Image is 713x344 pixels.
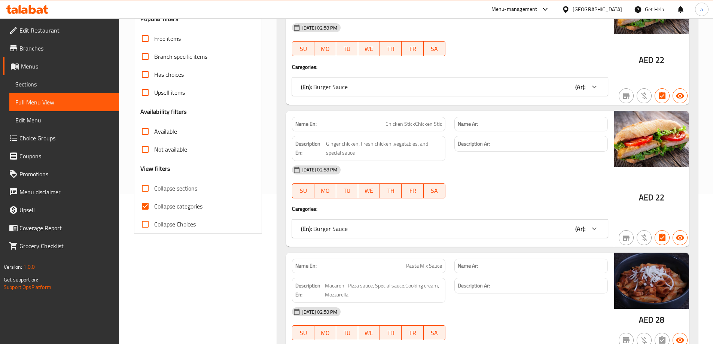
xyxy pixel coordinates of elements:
span: [DATE] 02:58 PM [299,166,340,173]
button: TH [380,41,402,56]
span: Get support on: [4,275,38,284]
span: Promotions [19,170,113,179]
button: Not branch specific item [619,88,634,103]
span: Menus [21,62,113,71]
span: Coupons [19,152,113,161]
b: (En): [301,223,312,234]
button: SU [292,41,314,56]
div: (En): Burger Sauce(Ar): [292,220,608,238]
span: Sections [15,80,113,89]
strong: Name En: [295,120,317,128]
span: TU [339,328,355,338]
button: MO [314,325,336,340]
p: Burger Sauce [301,82,348,91]
button: FR [402,183,423,198]
span: Not available [154,145,187,154]
span: Coverage Report [19,223,113,232]
a: Branches [3,39,119,57]
span: FR [405,328,420,338]
button: WE [358,325,380,340]
span: AED [639,53,653,67]
button: SA [424,183,445,198]
span: WE [361,185,377,196]
span: Macaroni, Pizza sauce, Special sauce,Cooking cream, Mozzarella [325,281,442,299]
span: Upsell items [154,88,185,97]
span: Edit Menu [15,116,113,125]
span: Collapse sections [154,184,197,193]
button: SU [292,325,314,340]
b: (En): [301,81,312,92]
span: SU [295,185,311,196]
a: Coverage Report [3,219,119,237]
span: Pasta Mix Sauce [406,262,442,270]
button: Has choices [655,230,670,245]
span: Choice Groups [19,134,113,143]
button: FR [402,325,423,340]
a: Menus [3,57,119,75]
a: Edit Restaurant [3,21,119,39]
img: mmw_638946683511676470 [614,253,689,309]
span: WE [361,328,377,338]
b: (Ar): [575,81,585,92]
div: Menu-management [491,5,537,14]
button: Purchased item [637,230,652,245]
button: TH [380,325,402,340]
span: FR [405,185,420,196]
button: TU [336,183,358,198]
span: SA [427,43,442,54]
span: Menu disclaimer [19,188,113,197]
a: Upsell [3,201,119,219]
button: MO [314,41,336,56]
a: Edit Menu [9,111,119,129]
span: TU [339,185,355,196]
a: Choice Groups [3,129,119,147]
button: SU [292,183,314,198]
span: Branches [19,44,113,53]
span: AED [639,313,653,327]
span: 22 [655,53,664,67]
span: TH [383,43,399,54]
span: Collapse Choices [154,220,196,229]
strong: Description En: [295,139,324,158]
button: Has choices [655,88,670,103]
span: 28 [655,313,664,327]
h4: Caregories: [292,205,608,213]
span: Grocery Checklist [19,241,113,250]
p: Burger Sauce [301,224,348,233]
span: [DATE] 02:58 PM [299,24,340,31]
button: TH [380,183,402,198]
div: [GEOGRAPHIC_DATA] [573,5,622,13]
span: AED [639,190,653,205]
strong: Name Ar: [458,120,478,128]
h3: View filters [140,164,171,173]
span: [DATE] 02:58 PM [299,308,340,316]
span: Collapse categories [154,202,202,211]
h4: Caregories: [292,63,608,71]
button: WE [358,41,380,56]
span: WE [361,43,377,54]
b: (Ar): [575,223,585,234]
span: Edit Restaurant [19,26,113,35]
button: MO [314,183,336,198]
span: MO [317,328,333,338]
strong: Name En: [295,262,317,270]
button: Purchased item [637,88,652,103]
span: TU [339,43,355,54]
button: TU [336,325,358,340]
a: Coupons [3,147,119,165]
span: MO [317,43,333,54]
strong: Description Ar: [458,139,490,149]
span: TH [383,185,399,196]
span: SA [427,185,442,196]
button: Available [673,230,688,245]
span: Available [154,127,177,136]
span: FR [405,43,420,54]
a: Support.OpsPlatform [4,282,51,292]
button: WE [358,183,380,198]
button: SA [424,325,445,340]
span: SU [295,328,311,338]
span: Ginger chicken, Fresh chicken ,vegetables, and special sauce [326,139,442,158]
span: Version: [4,262,22,272]
strong: Description Ar: [458,281,490,290]
h3: Popular filters [140,15,256,23]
